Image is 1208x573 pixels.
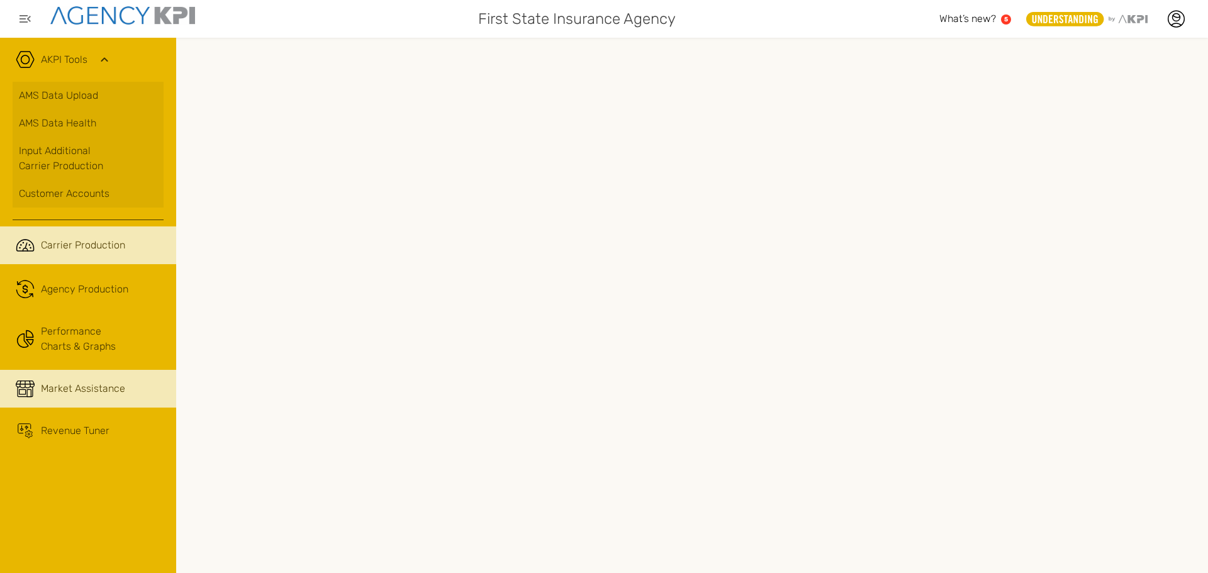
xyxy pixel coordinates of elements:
[50,6,195,25] img: agencykpi-logo-550x69-2d9e3fa8.png
[13,180,164,208] a: Customer Accounts
[41,282,128,297] span: Agency Production
[1001,14,1011,25] a: 5
[41,423,109,438] span: Revenue Tuner
[41,381,125,396] span: Market Assistance
[478,8,676,30] span: First State Insurance Agency
[13,109,164,137] a: AMS Data Health
[13,137,164,180] a: Input AdditionalCarrier Production
[19,186,157,201] div: Customer Accounts
[41,52,87,67] a: AKPI Tools
[939,13,996,25] span: What’s new?
[41,238,125,253] span: Carrier Production
[1004,16,1008,23] text: 5
[13,82,164,109] a: AMS Data Upload
[19,116,96,131] span: AMS Data Health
